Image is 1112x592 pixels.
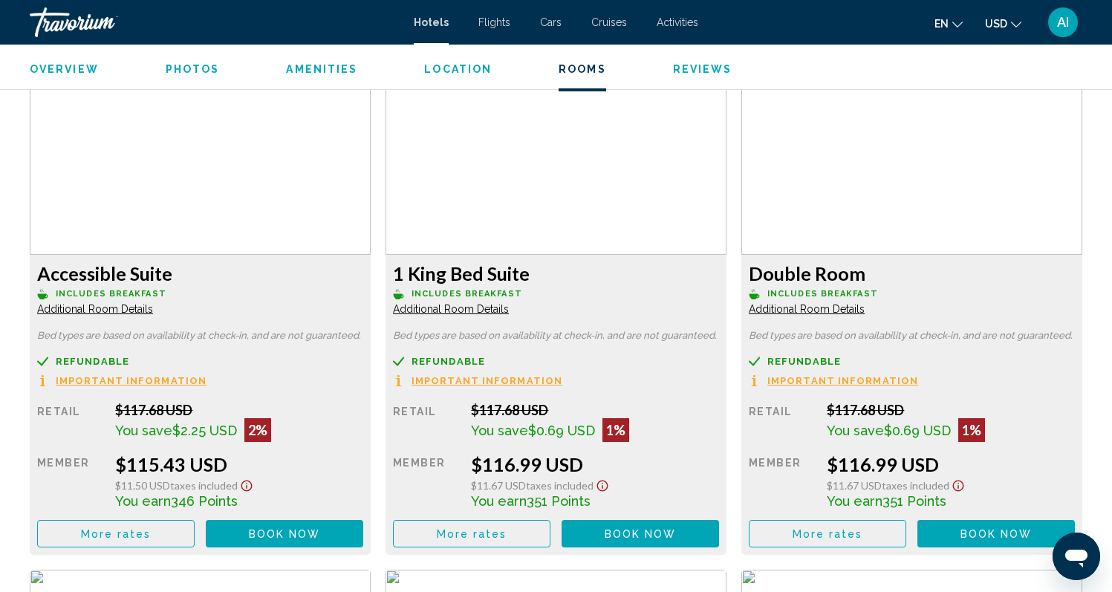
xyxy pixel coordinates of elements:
span: USD [985,18,1007,30]
span: Includes Breakfast [56,289,166,299]
span: Refundable [412,357,485,366]
button: Important Information [393,374,562,387]
h3: Double Room [749,262,1075,284]
span: Location [424,63,492,75]
div: Member [749,453,816,509]
span: Additional Room Details [37,303,153,315]
div: Retail [37,402,104,442]
span: Photos [166,63,220,75]
span: Book now [605,528,677,540]
button: Book now [562,520,719,547]
a: Travorium [30,7,399,37]
div: $117.68 USD [827,402,1075,418]
span: Additional Room Details [393,303,509,315]
span: Includes Breakfast [412,289,522,299]
span: Taxes included [170,479,238,492]
span: Important Information [412,376,562,386]
p: Bed types are based on availability at check-in, and are not guaranteed. [393,331,719,341]
h3: 1 King Bed Suite [393,262,719,284]
button: Book now [917,520,1075,547]
span: More rates [81,528,152,540]
span: Amenities [286,63,357,75]
button: User Menu [1044,7,1082,38]
div: $116.99 USD [471,453,719,475]
a: Refundable [393,356,719,367]
span: $0.69 USD [884,423,951,438]
span: Includes Breakfast [767,289,878,299]
button: Photos [166,62,220,76]
div: 1% [958,418,985,442]
div: Retail [749,402,816,442]
div: Member [37,453,104,509]
span: $0.69 USD [528,423,595,438]
button: Rooms [559,62,606,76]
button: More rates [749,520,906,547]
span: Important Information [56,376,207,386]
span: Additional Room Details [749,303,865,315]
span: 351 Points [527,493,591,509]
button: Book now [206,520,363,547]
button: Location [424,62,492,76]
span: Taxes included [882,479,949,492]
button: Amenities [286,62,357,76]
span: Rooms [559,63,606,75]
span: Refundable [56,357,129,366]
img: 004a0ba5-6fbe-4157-8447-c896be279bcb.jpeg [741,69,1082,255]
button: Important Information [749,374,918,387]
img: 3de24ddf-fcec-4024-b8f1-57b898a37da1.jpeg [30,69,371,255]
h3: Accessible Suite [37,262,363,284]
span: $2.25 USD [172,423,237,438]
span: More rates [793,528,863,540]
span: Taxes included [526,479,594,492]
span: You earn [115,493,171,509]
span: Refundable [767,357,841,366]
span: More rates [437,528,507,540]
button: Important Information [37,374,207,387]
img: e04d3c8c-3cd2-4f9b-834f-33517e14e0b8.jpeg [386,69,726,255]
div: 2% [244,418,271,442]
span: $11.67 USD [827,479,882,492]
a: Cars [540,16,562,28]
button: Show Taxes and Fees disclaimer [594,475,611,492]
span: $11.50 USD [115,479,170,492]
button: More rates [37,520,195,547]
button: Change currency [985,13,1021,34]
a: Hotels [414,16,449,28]
div: $116.99 USD [827,453,1075,475]
span: 346 Points [171,493,238,509]
div: 1% [602,418,629,442]
span: AI [1057,15,1069,30]
span: 351 Points [882,493,946,509]
div: Member [393,453,460,509]
button: Overview [30,62,99,76]
span: You save [827,423,884,438]
button: Change language [934,13,963,34]
span: Book now [249,528,321,540]
p: Bed types are based on availability at check-in, and are not guaranteed. [37,331,363,341]
span: You earn [471,493,527,509]
a: Flights [478,16,510,28]
div: $115.43 USD [115,453,363,475]
button: Show Taxes and Fees disclaimer [238,475,256,492]
span: You save [471,423,528,438]
a: Refundable [37,356,363,367]
span: Book now [960,528,1033,540]
span: You save [115,423,172,438]
div: $117.68 USD [471,402,719,418]
a: Cruises [591,16,627,28]
div: Retail [393,402,460,442]
button: More rates [393,520,550,547]
button: Show Taxes and Fees disclaimer [949,475,967,492]
span: Important Information [767,376,918,386]
a: Refundable [749,356,1075,367]
a: Activities [657,16,698,28]
span: Overview [30,63,99,75]
button: Reviews [673,62,732,76]
span: You earn [827,493,882,509]
span: en [934,18,949,30]
span: Reviews [673,63,732,75]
